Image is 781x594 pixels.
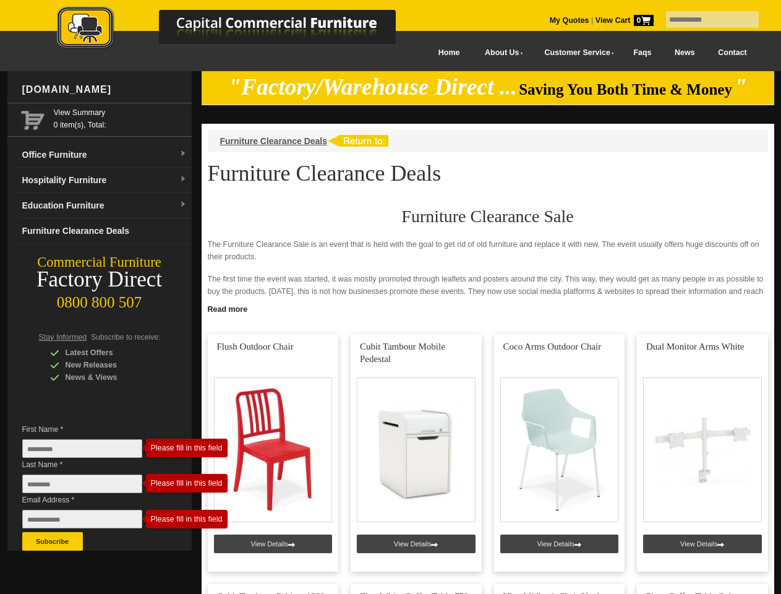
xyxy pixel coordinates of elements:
span: Stay Informed [39,333,87,342]
span: First Name * [22,423,161,436]
img: dropdown [179,176,187,183]
input: Email Address * [22,510,142,528]
div: 0800 800 507 [7,288,192,311]
div: Commercial Furniture [7,254,192,271]
div: Factory Direct [7,271,192,288]
a: Furniture Clearance Deals [220,136,328,146]
a: News [663,39,706,67]
em: "Factory/Warehouse Direct ... [228,74,517,100]
img: return to [327,135,388,147]
h1: Furniture Clearance Deals [208,161,768,185]
p: The first time the event was started, it was mostly promoted through leaflets and posters around ... [208,273,768,310]
div: Latest Offers [50,346,168,359]
a: View Cart0 [593,16,653,25]
span: Last Name * [22,458,161,471]
div: [DOMAIN_NAME] [17,71,192,108]
button: Subscribe [22,532,83,551]
input: First Name * [22,439,142,458]
a: Click to read more [202,300,774,316]
div: Please fill in this field [151,479,223,488]
a: View Summary [54,106,187,119]
a: Faqs [622,39,664,67]
span: 0 [634,15,654,26]
span: 0 item(s), Total: [54,106,187,129]
div: Please fill in this field [151,444,223,452]
img: dropdown [179,201,187,209]
a: Customer Service [531,39,621,67]
em: " [734,74,747,100]
img: Capital Commercial Furniture Logo [23,6,456,51]
span: Saving You Both Time & Money [519,81,732,98]
div: Please fill in this field [151,515,223,523]
a: About Us [471,39,531,67]
input: Last Name * [22,475,142,493]
div: New Releases [50,359,168,371]
a: Education Furnituredropdown [17,193,192,218]
a: Capital Commercial Furniture Logo [23,6,456,55]
a: Hospitality Furnituredropdown [17,168,192,193]
a: Office Furnituredropdown [17,142,192,168]
p: The Furniture Clearance Sale is an event that is held with the goal to get rid of old furniture a... [208,238,768,263]
strong: View Cart [595,16,654,25]
span: Email Address * [22,494,161,506]
a: Furniture Clearance Deals [17,218,192,244]
a: My Quotes [550,16,589,25]
img: dropdown [179,150,187,158]
a: Contact [706,39,758,67]
div: News & Views [50,371,168,384]
span: Subscribe to receive: [91,333,160,342]
h2: Furniture Clearance Sale [208,207,768,226]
